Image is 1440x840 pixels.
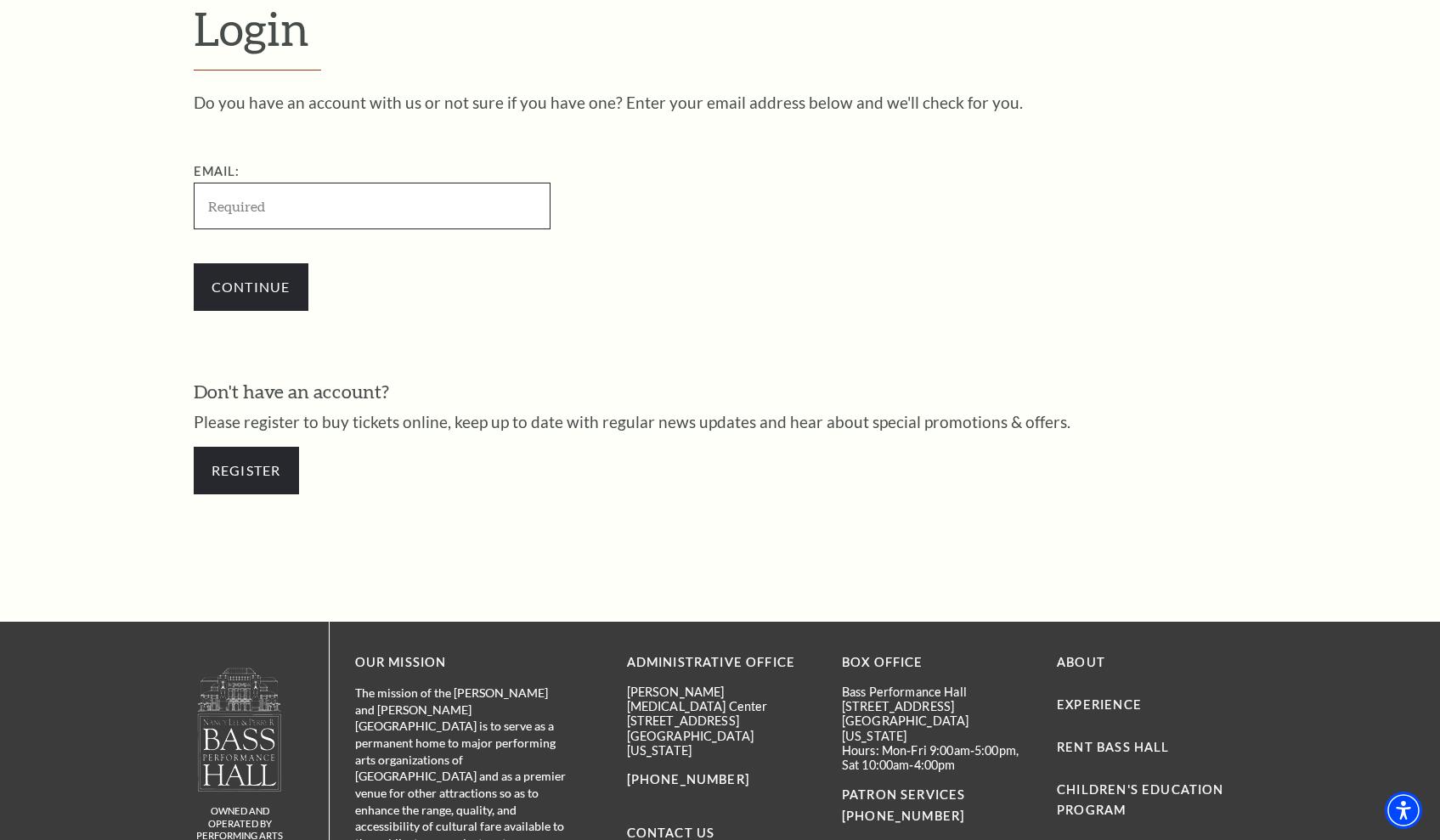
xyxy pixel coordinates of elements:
[1057,697,1142,712] a: Experience
[1057,782,1223,818] a: Children's Education Program
[842,685,1031,699] p: Bass Performance Hall
[194,1,309,55] span: Login
[194,414,1247,430] p: Please register to buy tickets online, keep up to date with regular news updates and hear about s...
[842,699,1031,713] p: [STREET_ADDRESS]
[627,685,816,714] p: [PERSON_NAME][MEDICAL_DATA] Center
[627,713,816,728] p: [STREET_ADDRESS]
[627,770,816,791] p: [PHONE_NUMBER]
[627,652,816,674] p: Administrative Office
[1057,740,1169,754] a: Rent Bass Hall
[842,713,1031,743] p: [GEOGRAPHIC_DATA][US_STATE]
[355,652,568,674] p: OUR MISSION
[842,743,1031,773] p: Hours: Mon-Fri 9:00am-5:00pm, Sat 10:00am-4:00pm
[627,729,816,758] p: [GEOGRAPHIC_DATA][US_STATE]
[842,785,1031,827] p: PATRON SERVICES [PHONE_NUMBER]
[194,94,1247,110] p: Do you have an account with us or not sure if you have one? Enter your email address below and we...
[1385,792,1422,829] div: Accessibility Menu
[627,826,715,840] a: Contact Us
[842,652,1031,674] p: BOX OFFICE
[194,183,551,229] input: Required
[194,164,240,178] label: Email:
[194,379,1247,405] h3: Don't have an account?
[194,263,308,311] input: Submit button
[194,447,299,494] a: Register
[196,667,283,792] img: owned and operated by Performing Arts Fort Worth, A NOT-FOR-PROFIT 501(C)3 ORGANIZATION
[1057,655,1105,669] a: About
